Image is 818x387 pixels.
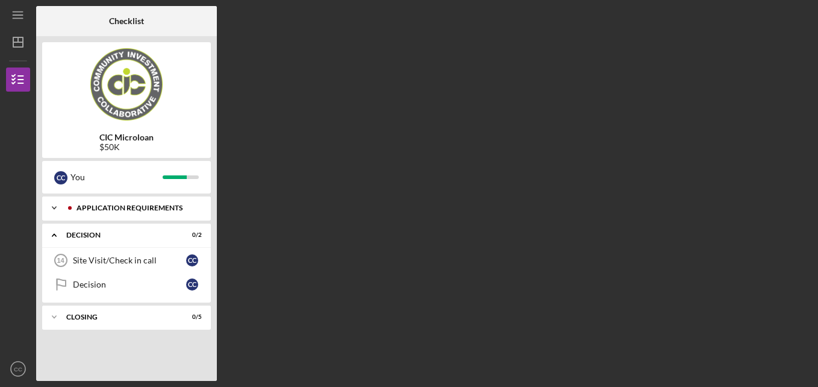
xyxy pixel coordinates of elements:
[180,313,202,321] div: 0 / 5
[186,254,198,266] div: C C
[70,167,163,187] div: You
[180,231,202,239] div: 0 / 2
[48,248,205,272] a: 14Site Visit/Check in callCC
[14,366,22,373] text: CC
[186,278,198,291] div: C C
[99,133,154,142] b: CIC Microloan
[73,280,186,289] div: Decision
[73,256,186,265] div: Site Visit/Check in call
[54,171,67,184] div: C C
[6,357,30,381] button: CC
[66,313,172,321] div: CLOSING
[109,16,144,26] b: Checklist
[66,231,172,239] div: Decision
[57,257,64,264] tspan: 14
[48,272,205,297] a: DecisionCC
[99,142,154,152] div: $50K
[42,48,211,121] img: Product logo
[76,204,196,212] div: APPLICATION REQUIREMENTS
